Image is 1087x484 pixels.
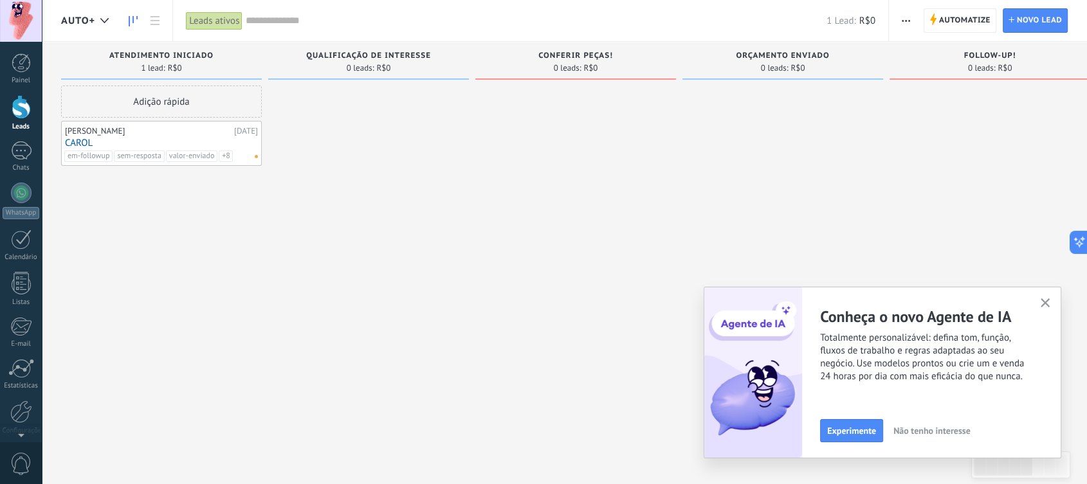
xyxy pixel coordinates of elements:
span: sem-resposta [114,150,164,162]
div: Atendimento Iniciado [68,51,255,62]
img: ai_agent_activation_popup_PT.png [704,287,802,458]
button: Experimente [820,419,883,442]
a: Automatize [924,8,996,33]
span: R$0 [376,64,390,72]
div: Listas [3,298,40,307]
span: 1 Lead: [827,15,855,27]
div: Adição rápida [61,85,262,118]
span: 0 leads: [554,64,581,72]
a: Lista [144,8,166,33]
div: Qualificação de Interesse [275,51,462,62]
span: Orçamento Enviado [736,51,829,60]
div: Calendário [3,253,40,262]
span: Totalmente personalizável: defina tom, função, fluxos de trabalho e regras adaptadas ao seu negóc... [820,332,1061,383]
span: Automatize [939,9,991,32]
span: Atendimento Iniciado [109,51,214,60]
div: Leads [3,123,40,131]
span: R$0 [790,64,805,72]
div: Chats [3,164,40,172]
h2: Conheça o novo Agente de IA [820,307,1061,327]
button: Não tenho interesse [888,421,976,440]
div: Estatísticas [3,382,40,390]
span: 1 lead: [141,64,165,72]
div: Painel [3,76,40,85]
div: Leads ativos [186,12,242,30]
span: AUTO+ [61,15,95,27]
div: E-mail [3,340,40,348]
span: Não tenho interesse [893,426,971,435]
div: [DATE] [234,126,258,136]
span: 0 leads: [761,64,789,72]
a: Leads [122,8,144,33]
span: R$0 [998,64,1012,72]
span: valor-enviado [166,150,218,162]
span: R$0 [168,64,182,72]
a: CAROL [65,138,258,148]
span: 0 leads: [347,64,374,72]
span: Qualificação de Interesse [306,51,431,60]
span: Experimente [827,426,876,435]
a: Novo lead [1003,8,1068,33]
span: em-followup [64,150,113,162]
span: Nenhuma tarefa atribuída [255,155,258,158]
span: Follow-up! [964,51,1016,60]
span: Novo lead [1017,9,1062,32]
div: [PERSON_NAME] [65,126,231,136]
div: Follow-up! [896,51,1084,62]
span: 0 leads: [968,64,996,72]
span: R$0 [859,15,875,27]
button: Mais [897,8,915,33]
div: WhatsApp [3,207,39,219]
span: R$0 [583,64,598,72]
div: Orçamento Enviado [689,51,877,62]
div: Conferir Peças! [482,51,670,62]
span: Conferir Peças! [538,51,613,60]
